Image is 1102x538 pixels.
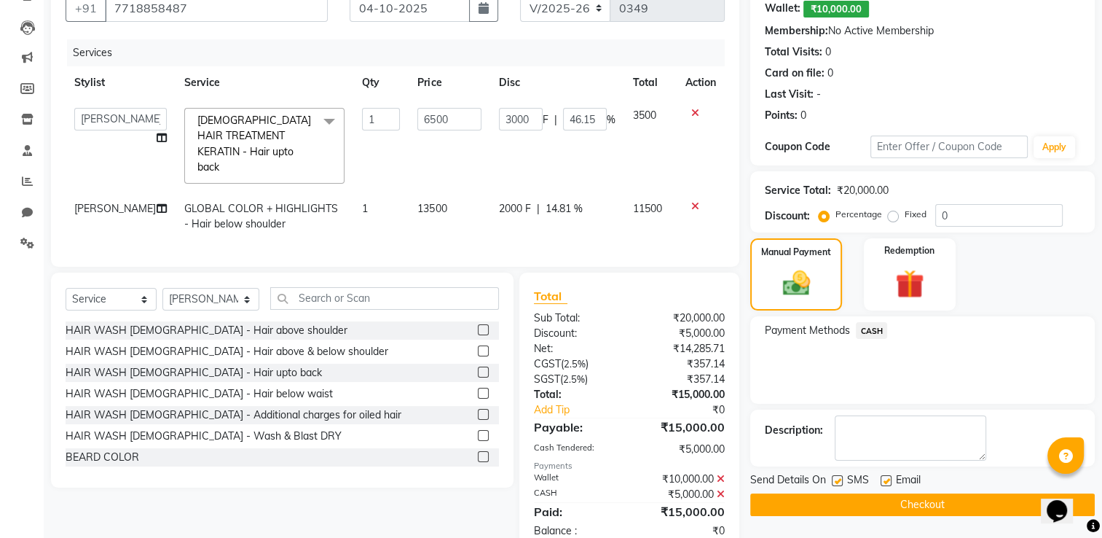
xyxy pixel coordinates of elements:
th: Action [677,66,725,99]
span: Send Details On [750,472,826,491]
img: _gift.svg [886,266,933,302]
div: 0 [827,66,833,81]
div: Discount: [523,326,629,341]
span: 13500 [417,202,446,215]
span: Payment Methods [765,323,850,338]
div: HAIR WASH [DEMOGRAPHIC_DATA] - Hair above shoulder [66,323,347,338]
div: Discount: [765,208,810,224]
button: Checkout [750,494,1095,516]
div: Membership: [765,23,828,39]
div: 0 [825,44,831,60]
div: ₹15,000.00 [629,503,736,521]
div: ₹20,000.00 [837,183,889,198]
span: [DEMOGRAPHIC_DATA] HAIR TREATMENT KERATIN - Hair upto back [197,114,311,174]
span: F [543,112,548,128]
div: Wallet [523,472,629,487]
span: 1 [362,202,368,215]
div: ₹0 [648,402,736,418]
div: Description: [765,423,823,438]
div: ( ) [523,356,629,372]
label: Manual Payment [761,246,831,259]
div: Coupon Code [765,139,870,155]
iframe: chat widget [1041,480,1087,523]
span: | [537,201,540,217]
div: ₹5,000.00 [629,326,736,341]
div: ₹15,000.00 [629,387,736,402]
div: HAIR WASH [DEMOGRAPHIC_DATA] - Additional charges for oiled hair [66,408,401,423]
a: Add Tip [523,402,647,418]
span: | [554,112,557,128]
span: 14.81 % [546,201,583,217]
label: Redemption [884,244,934,257]
span: ₹10,000.00 [803,1,869,17]
span: SMS [847,472,869,491]
div: Total: [523,387,629,402]
img: _cash.svg [774,268,819,299]
div: ₹5,000.00 [629,487,736,502]
th: Disc [490,66,624,99]
th: Service [176,66,353,99]
div: No Active Membership [765,23,1080,39]
div: ₹5,000.00 [629,442,736,457]
div: Cash Tendered: [523,442,629,457]
label: Fixed [905,208,926,221]
th: Qty [353,66,409,99]
div: ₹20,000.00 [629,311,736,326]
input: Search or Scan [270,287,499,310]
div: ₹357.14 [629,356,736,372]
span: 11500 [633,202,662,215]
div: Services [67,39,736,66]
th: Price [409,66,489,99]
div: Last Visit: [765,87,814,102]
div: Points: [765,108,798,123]
div: ₹357.14 [629,372,736,387]
div: Paid: [523,503,629,521]
div: ( ) [523,372,629,387]
span: % [607,112,615,128]
span: 2.5% [564,358,586,370]
div: CASH [523,487,629,502]
div: Service Total: [765,183,831,198]
div: Wallet: [765,1,800,17]
div: ₹10,000.00 [629,472,736,487]
span: CGST [534,357,561,370]
div: Payable: [523,418,629,436]
div: HAIR WASH [DEMOGRAPHIC_DATA] - Hair upto back [66,365,322,381]
a: x [219,160,226,174]
th: Total [624,66,677,99]
div: Total Visits: [765,44,822,60]
div: Sub Total: [523,311,629,326]
th: Stylist [66,66,176,99]
div: 0 [800,108,806,123]
span: Email [896,472,921,491]
label: Percentage [835,208,882,221]
div: HAIR WASH [DEMOGRAPHIC_DATA] - Hair above & below shoulder [66,344,388,359]
span: [PERSON_NAME] [74,202,156,215]
span: Total [534,289,567,304]
div: Payments [534,460,725,472]
span: 3500 [633,109,656,122]
input: Enter Offer / Coupon Code [870,136,1028,158]
div: Card on file: [765,66,824,81]
span: GLOBAL COLOR + HIGHLIGHTS - Hair below shoulder [184,202,338,230]
div: ₹15,000.00 [629,418,736,436]
span: 2000 F [499,201,531,217]
span: CASH [856,322,887,339]
div: ₹14,285.71 [629,341,736,356]
div: HAIR WASH [DEMOGRAPHIC_DATA] - Wash & Blast DRY [66,429,342,444]
button: Apply [1034,136,1075,158]
div: - [816,87,821,102]
div: HAIR WASH [DEMOGRAPHIC_DATA] - Hair below waist [66,386,333,402]
span: 2.5% [563,373,585,385]
span: SGST [534,373,560,386]
div: Net: [523,341,629,356]
div: BEARD COLOR [66,450,139,465]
